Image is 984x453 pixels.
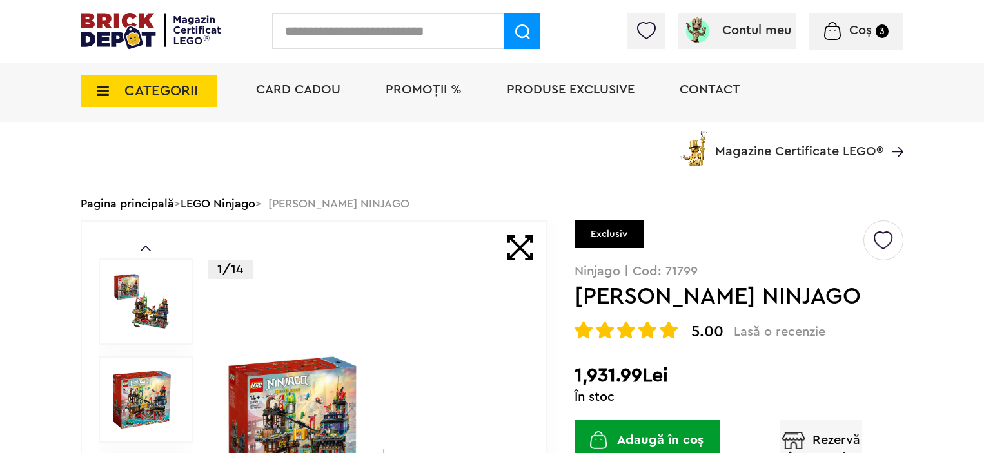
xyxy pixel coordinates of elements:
[849,24,872,37] span: Coș
[81,198,174,209] a: Pagina principală
[208,260,253,279] p: 1/14
[638,321,656,339] img: Evaluare cu stele
[386,83,462,96] a: PROMOȚII %
[507,83,635,96] a: Produse exclusive
[575,390,903,403] div: În stoc
[575,364,903,387] h2: 1,931.99Lei
[575,220,644,248] div: Exclusiv
[617,321,635,339] img: Evaluare cu stele
[181,198,255,209] a: LEGO Ninjago
[81,187,903,220] div: > > [PERSON_NAME] NINJAGO
[596,321,614,339] img: Evaluare cu stele
[876,24,889,38] small: 3
[883,128,903,141] a: Magazine Certificate LEGO®
[660,321,678,339] img: Evaluare cu stele
[575,285,861,308] h1: [PERSON_NAME] NINJAGO
[734,324,825,340] span: Lasă o recenzie
[575,321,593,339] img: Evaluare cu stele
[575,265,903,278] p: Ninjago | Cod: 71799
[113,273,171,331] img: Pietele Orasului NINJAGO
[680,83,740,96] a: Contact
[722,24,791,37] span: Contul meu
[256,83,340,96] a: Card Cadou
[691,324,723,340] span: 5.00
[715,128,883,158] span: Magazine Certificate LEGO®
[684,24,791,37] a: Contul meu
[141,246,151,251] a: Prev
[113,371,171,429] img: Pietele Orasului NINJAGO
[124,84,198,98] span: CATEGORII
